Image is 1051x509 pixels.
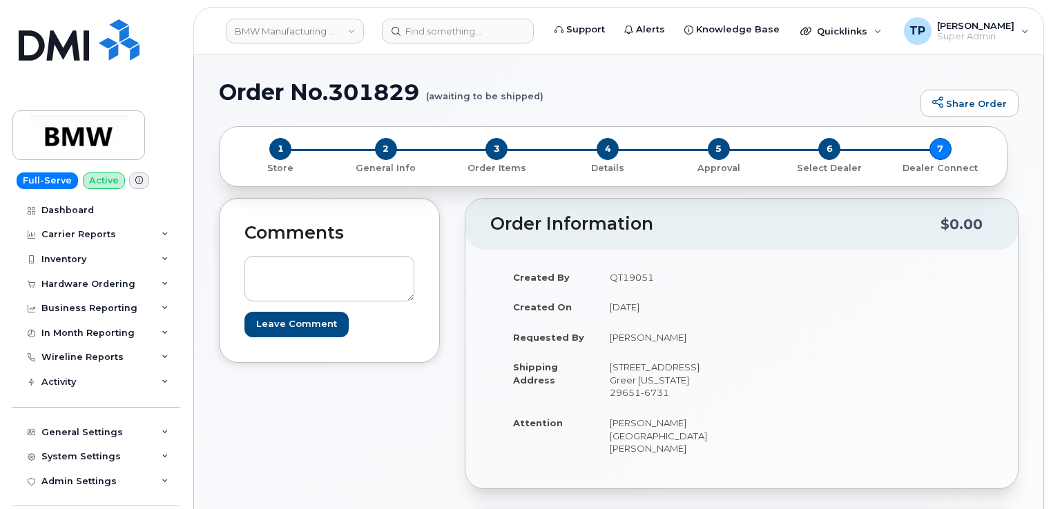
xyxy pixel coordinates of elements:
p: Approval [668,162,769,174]
p: Store [236,162,325,174]
small: (awaiting to be shipped) [426,80,543,101]
td: [DATE] [597,292,731,322]
span: 5 [708,138,730,160]
span: 3 [485,138,508,160]
h2: Comments [244,223,414,243]
strong: Created By [513,272,570,283]
span: 6 [818,138,840,160]
span: 1 [269,138,291,160]
a: 3 Order Items [441,160,552,174]
span: 4 [597,138,619,160]
td: [PERSON_NAME][GEOGRAPHIC_DATA][PERSON_NAME] [597,408,731,463]
strong: Requested By [513,332,584,343]
p: Select Dealer [780,162,880,174]
strong: Created On [513,301,572,312]
h1: Order No.301829 [219,80,914,104]
a: 6 Select Dealer [774,160,885,174]
td: [STREET_ADDRESS] Greer [US_STATE] 29651-6731 [597,352,731,408]
h2: Order Information [490,214,941,234]
input: Leave Comment [244,312,349,337]
span: 2 [375,138,397,160]
a: 5 Approval [663,160,774,174]
td: QT19051 [597,262,731,292]
strong: Shipping Address [513,361,558,386]
div: $0.00 [941,211,983,237]
a: 1 Store [231,160,331,174]
a: Share Order [920,90,1019,117]
a: 2 General Info [331,160,442,174]
p: Details [558,162,658,174]
a: 4 Details [552,160,664,174]
p: General Info [336,162,436,174]
strong: Attention [513,417,563,428]
td: [PERSON_NAME] [597,322,731,352]
p: Order Items [447,162,547,174]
